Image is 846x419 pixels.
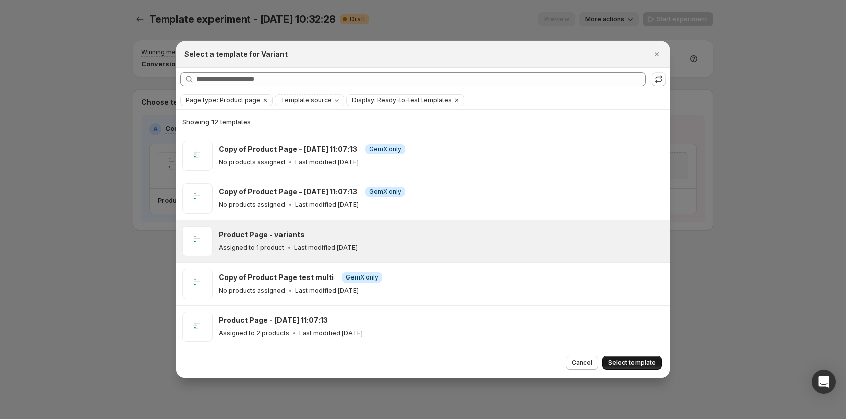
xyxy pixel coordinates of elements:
[219,201,285,209] p: No products assigned
[295,158,359,166] p: Last modified [DATE]
[186,96,260,104] span: Page type: Product page
[812,370,836,394] div: Open Intercom Messenger
[219,144,357,154] h3: Copy of Product Page - [DATE] 11:07:13
[299,329,363,337] p: Last modified [DATE]
[219,158,285,166] p: No products assigned
[346,273,378,282] span: GemX only
[219,329,289,337] p: Assigned to 2 products
[219,187,357,197] h3: Copy of Product Page - [DATE] 11:07:13
[452,95,462,106] button: Clear
[352,96,452,104] span: Display: Ready-to-test templates
[369,145,401,153] span: GemX only
[219,287,285,295] p: No products assigned
[275,95,344,106] button: Template source
[650,47,664,61] button: Close
[219,230,305,240] h3: Product Page - variants
[219,315,328,325] h3: Product Page - [DATE] 11:07:13
[219,272,334,283] h3: Copy of Product Page test multi
[295,287,359,295] p: Last modified [DATE]
[572,359,592,367] span: Cancel
[602,356,662,370] button: Select template
[184,49,288,59] h2: Select a template for Variant
[219,244,284,252] p: Assigned to 1 product
[295,201,359,209] p: Last modified [DATE]
[347,95,452,106] button: Display: Ready-to-test templates
[608,359,656,367] span: Select template
[260,95,270,106] button: Clear
[182,118,251,126] span: Showing 12 templates
[181,95,260,106] button: Page type: Product page
[280,96,332,104] span: Template source
[369,188,401,196] span: GemX only
[566,356,598,370] button: Cancel
[294,244,358,252] p: Last modified [DATE]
